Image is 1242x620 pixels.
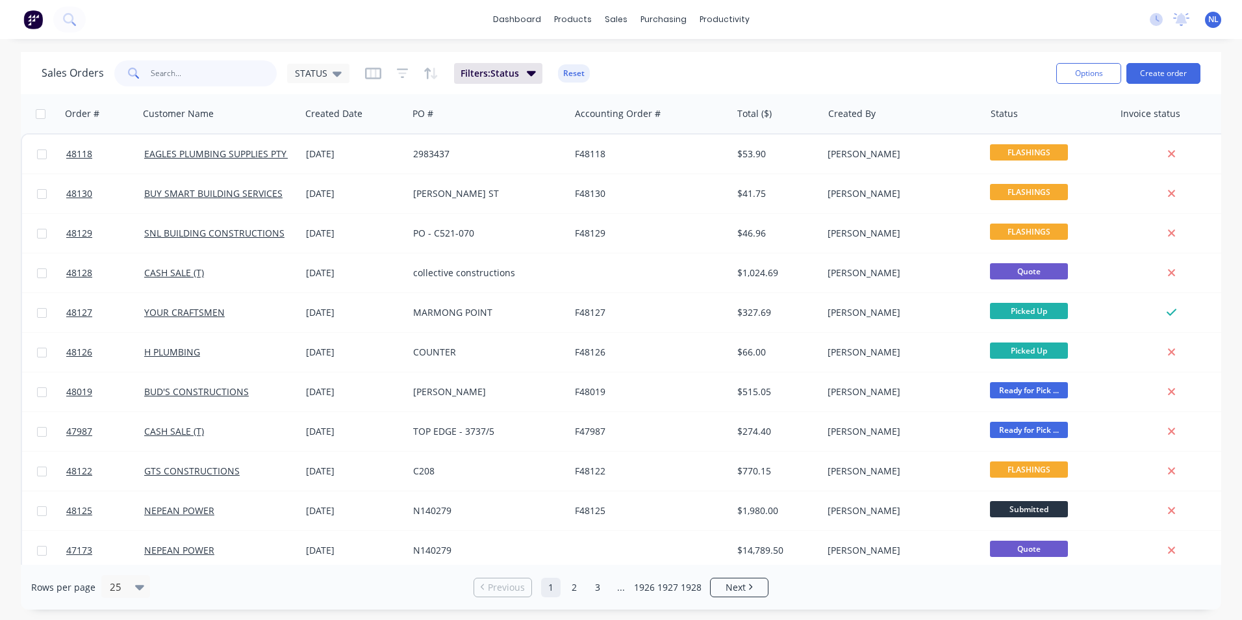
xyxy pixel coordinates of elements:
[990,461,1068,478] span: FLASHINGS
[990,303,1068,319] span: Picked Up
[828,465,972,478] div: [PERSON_NAME]
[413,266,557,279] div: collective constructions
[143,107,214,120] div: Customer Name
[611,578,631,597] a: Jump forward
[828,107,876,120] div: Created By
[66,452,144,491] a: 48122
[737,187,813,200] div: $41.75
[413,187,557,200] div: [PERSON_NAME] ST
[488,581,525,594] span: Previous
[66,306,92,319] span: 48127
[575,504,719,517] div: F48125
[711,581,768,594] a: Next page
[306,385,403,398] div: [DATE]
[66,266,92,279] span: 48128
[990,382,1068,398] span: Ready for Pick ...
[31,581,95,594] span: Rows per page
[144,504,214,517] a: NEPEAN POWER
[990,422,1068,438] span: Ready for Pick ...
[413,148,557,161] div: 2983437
[66,333,144,372] a: 48126
[144,148,305,160] a: EAGLES PLUMBING SUPPLIES PTY LTD
[737,425,813,438] div: $274.40
[828,385,972,398] div: [PERSON_NAME]
[66,531,144,570] a: 47173
[575,107,661,120] div: Accounting Order #
[66,372,144,411] a: 48019
[66,504,92,517] span: 48125
[681,578,701,597] a: Page 1928
[144,187,283,200] a: BUY SMART BUILDING SERVICES
[66,412,144,451] a: 47987
[737,227,813,240] div: $46.96
[635,578,654,597] a: Page 1926
[990,263,1068,279] span: Quote
[693,10,756,29] div: productivity
[66,148,92,161] span: 48118
[990,342,1068,359] span: Picked Up
[658,578,678,597] a: Page 1927
[144,425,204,437] a: CASH SALE (T)
[575,187,719,200] div: F48130
[412,107,433,120] div: PO #
[828,227,972,240] div: [PERSON_NAME]
[144,544,214,556] a: NEPEAN POWER
[990,501,1068,517] span: Submitted
[413,306,557,319] div: MARMONG POINT
[413,385,557,398] div: [PERSON_NAME]
[454,63,542,84] button: Filters:Status
[575,346,719,359] div: F48126
[306,504,403,517] div: [DATE]
[66,385,92,398] span: 48019
[413,425,557,438] div: TOP EDGE - 3737/5
[588,578,607,597] a: Page 3
[144,306,225,318] a: YOUR CRAFTSMEN
[737,266,813,279] div: $1,024.69
[144,385,249,398] a: BUD'S CONSTRUCTIONS
[413,346,557,359] div: COUNTER
[828,425,972,438] div: [PERSON_NAME]
[575,465,719,478] div: F48122
[634,10,693,29] div: purchasing
[306,306,403,319] div: [DATE]
[23,10,43,29] img: Factory
[66,465,92,478] span: 48122
[66,346,92,359] span: 48126
[575,306,719,319] div: F48127
[66,253,144,292] a: 48128
[575,385,719,398] div: F48019
[144,266,204,279] a: CASH SALE (T)
[306,425,403,438] div: [DATE]
[65,107,99,120] div: Order #
[575,227,719,240] div: F48129
[737,465,813,478] div: $770.15
[990,224,1068,240] span: FLASHINGS
[991,107,1018,120] div: Status
[828,504,972,517] div: [PERSON_NAME]
[413,465,557,478] div: C208
[737,306,813,319] div: $327.69
[461,67,519,80] span: Filters: Status
[66,425,92,438] span: 47987
[558,64,590,83] button: Reset
[144,465,240,477] a: GTS CONSTRUCTIONS
[144,346,200,358] a: H PLUMBING
[564,578,584,597] a: Page 2
[828,346,972,359] div: [PERSON_NAME]
[66,227,92,240] span: 48129
[66,174,144,213] a: 48130
[306,266,403,279] div: [DATE]
[306,465,403,478] div: [DATE]
[66,544,92,557] span: 47173
[306,346,403,359] div: [DATE]
[726,581,746,594] span: Next
[575,148,719,161] div: F48118
[737,504,813,517] div: $1,980.00
[413,544,557,557] div: N140279
[990,144,1068,161] span: FLASHINGS
[66,491,144,530] a: 48125
[474,581,531,594] a: Previous page
[413,227,557,240] div: PO - C521-070
[144,227,285,239] a: SNL BUILDING CONSTRUCTIONS
[598,10,634,29] div: sales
